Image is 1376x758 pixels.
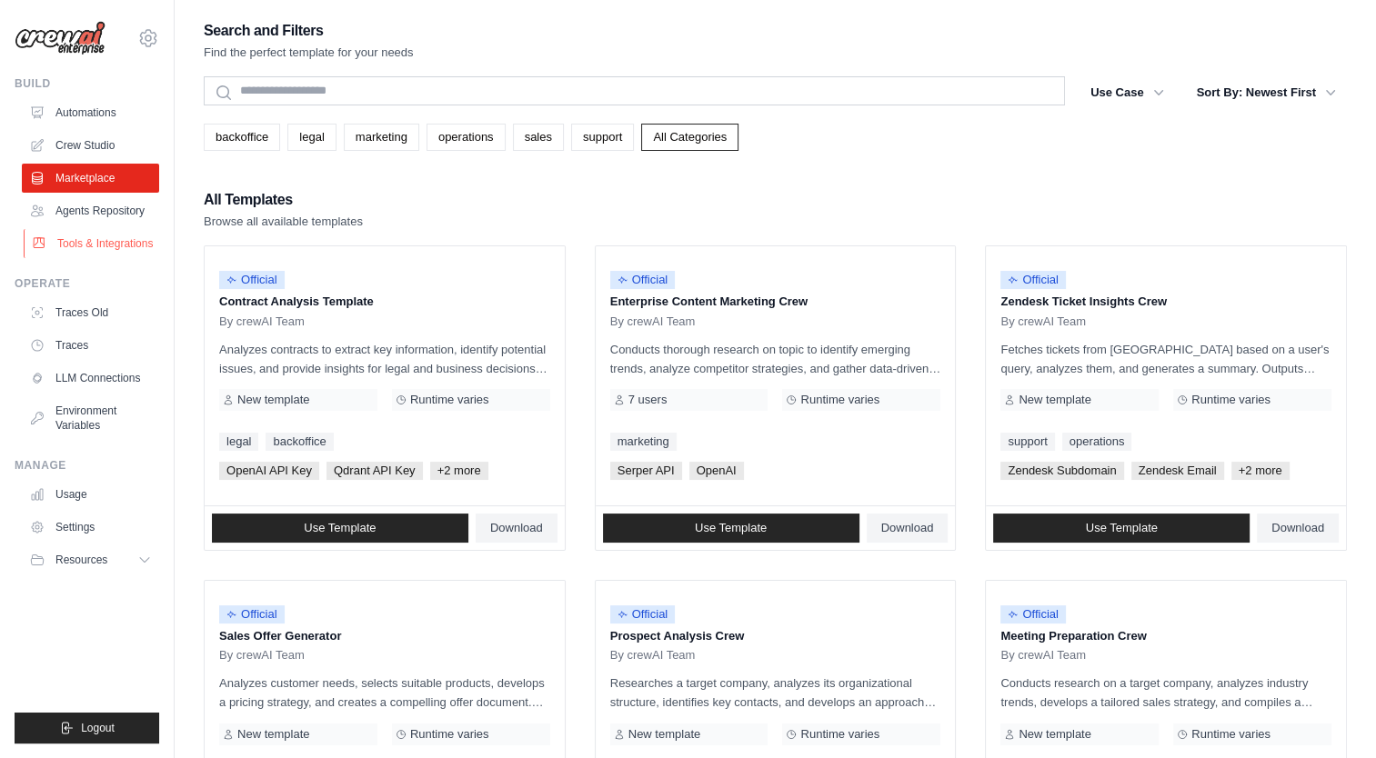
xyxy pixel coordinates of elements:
p: Zendesk Ticket Insights Crew [1000,293,1331,311]
a: Download [867,514,949,543]
h2: Search and Filters [204,18,414,44]
img: Logo [15,21,105,55]
span: Runtime varies [1191,727,1271,742]
p: Conducts research on a target company, analyzes industry trends, develops a tailored sales strate... [1000,673,1331,712]
a: Use Template [603,514,859,543]
a: Environment Variables [22,396,159,440]
span: OpenAI API Key [219,462,319,480]
span: Official [610,605,676,623]
span: Official [1000,271,1066,289]
span: Download [1271,521,1324,535]
span: By crewAI Team [1000,648,1086,663]
span: Zendesk Email [1131,462,1224,480]
a: Traces Old [22,298,159,327]
a: operations [427,124,506,151]
a: Marketplace [22,164,159,193]
a: sales [513,124,564,151]
span: Qdrant API Key [326,462,423,480]
span: Resources [55,553,107,567]
span: Official [610,271,676,289]
span: By crewAI Team [1000,314,1086,329]
span: +2 more [430,462,488,480]
a: legal [219,433,258,451]
a: Agents Repository [22,196,159,225]
span: Logout [81,721,115,735]
span: Official [1000,605,1066,623]
a: legal [287,124,336,151]
span: Download [881,521,934,535]
button: Use Case [1080,76,1175,109]
p: Contract Analysis Template [219,293,550,311]
p: Prospect Analysis Crew [610,627,941,645]
a: All Categories [641,124,738,151]
span: Runtime varies [410,393,489,407]
span: Runtime varies [1191,393,1271,407]
a: Download [476,514,557,543]
a: Download [1257,514,1339,543]
span: New template [1019,393,1090,407]
p: Find the perfect template for your needs [204,44,414,62]
button: Resources [22,545,159,574]
h2: All Templates [204,187,363,213]
a: support [571,124,634,151]
span: OpenAI [689,462,744,480]
a: LLM Connections [22,364,159,393]
span: Download [490,521,543,535]
p: Enterprise Content Marketing Crew [610,293,941,311]
span: New template [237,393,309,407]
p: Analyzes customer needs, selects suitable products, develops a pricing strategy, and creates a co... [219,673,550,712]
a: Usage [22,480,159,509]
span: By crewAI Team [610,314,696,329]
a: operations [1062,433,1132,451]
span: Use Template [695,521,767,535]
span: Official [219,271,285,289]
a: Settings [22,513,159,542]
p: Meeting Preparation Crew [1000,627,1331,645]
span: Runtime varies [800,393,879,407]
a: backoffice [204,124,280,151]
a: Tools & Integrations [24,229,161,258]
a: marketing [610,433,677,451]
p: Analyzes contracts to extract key information, identify potential issues, and provide insights fo... [219,340,550,378]
a: support [1000,433,1054,451]
span: Runtime varies [800,727,879,742]
span: Use Template [304,521,376,535]
span: By crewAI Team [610,648,696,663]
div: Manage [15,458,159,473]
a: Use Template [993,514,1250,543]
span: 7 users [628,393,668,407]
span: Zendesk Subdomain [1000,462,1123,480]
span: Runtime varies [410,727,489,742]
span: New template [237,727,309,742]
span: By crewAI Team [219,314,305,329]
span: Official [219,605,285,623]
button: Logout [15,713,159,743]
a: Crew Studio [22,131,159,160]
div: Build [15,76,159,91]
p: Conducts thorough research on topic to identify emerging trends, analyze competitor strategies, a... [610,340,941,378]
button: Sort By: Newest First [1186,76,1347,109]
div: Operate [15,276,159,291]
span: By crewAI Team [219,648,305,663]
a: marketing [344,124,419,151]
span: +2 more [1231,462,1290,480]
a: backoffice [266,433,333,451]
span: Serper API [610,462,682,480]
p: Browse all available templates [204,213,363,231]
p: Sales Offer Generator [219,627,550,645]
a: Automations [22,98,159,127]
span: Use Template [1086,521,1158,535]
span: New template [1019,727,1090,742]
p: Fetches tickets from [GEOGRAPHIC_DATA] based on a user's query, analyzes them, and generates a su... [1000,340,1331,378]
p: Researches a target company, analyzes its organizational structure, identifies key contacts, and ... [610,673,941,712]
a: Use Template [212,514,468,543]
a: Traces [22,331,159,360]
span: New template [628,727,700,742]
